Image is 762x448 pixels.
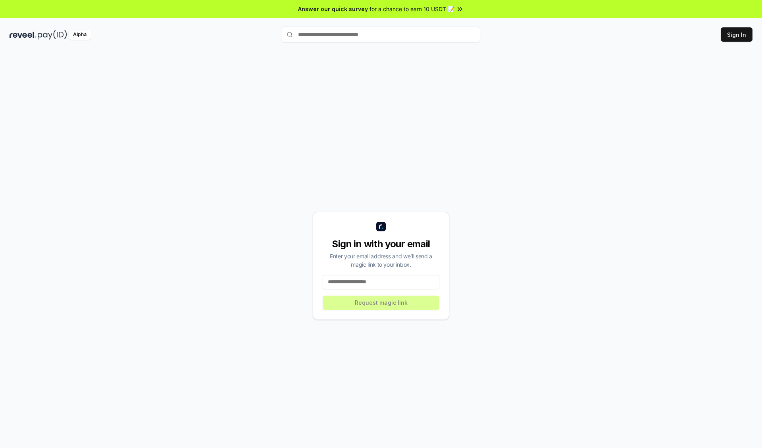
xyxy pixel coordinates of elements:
img: logo_small [376,222,386,231]
div: Alpha [69,30,91,40]
img: reveel_dark [10,30,36,40]
span: for a chance to earn 10 USDT 📝 [369,5,454,13]
div: Sign in with your email [323,238,439,250]
img: pay_id [38,30,67,40]
div: Enter your email address and we’ll send a magic link to your inbox. [323,252,439,269]
button: Sign In [721,27,752,42]
span: Answer our quick survey [298,5,368,13]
